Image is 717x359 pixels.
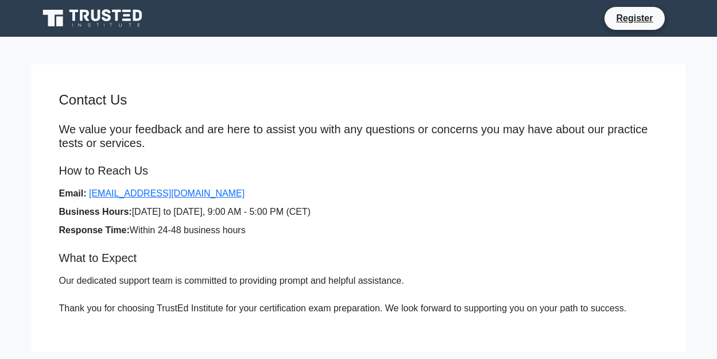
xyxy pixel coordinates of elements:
[59,302,658,315] p: Thank you for choosing TrustEd Institute for your certification exam preparation. We look forward...
[59,223,658,237] li: Within 24-48 business hours
[59,207,132,217] strong: Business Hours:
[59,188,87,198] strong: Email:
[59,92,658,109] h4: Contact Us
[59,205,658,219] li: [DATE] to [DATE], 9:00 AM - 5:00 PM (CET)
[89,188,245,198] a: [EMAIL_ADDRESS][DOMAIN_NAME]
[59,122,658,150] p: We value your feedback and are here to assist you with any questions or concerns you may have abo...
[59,251,658,265] h5: What to Expect
[59,164,658,177] h5: How to Reach Us
[609,11,660,25] a: Register
[59,274,658,288] p: Our dedicated support team is committed to providing prompt and helpful assistance.
[59,225,130,235] strong: Response Time:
